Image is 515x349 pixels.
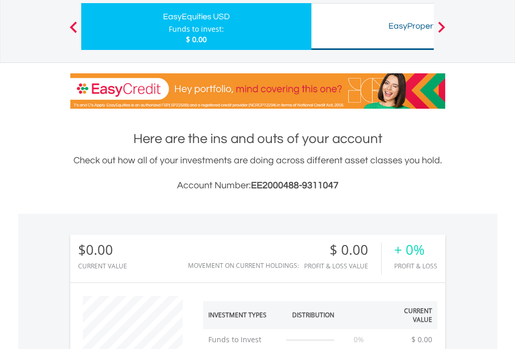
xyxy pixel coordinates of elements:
[304,263,381,269] div: Profit & Loss Value
[304,242,381,257] div: $ 0.00
[70,73,445,109] img: EasyCredit Promotion Banner
[78,263,127,269] div: CURRENT VALUE
[203,301,281,329] th: Investment Types
[394,242,437,257] div: + 0%
[292,311,334,319] div: Distribution
[379,301,437,329] th: Current Value
[251,180,338,190] span: EE2000488-9311047
[70,153,445,193] div: Check out how all of your investments are doing across different asset classes you hold.
[63,27,84,37] button: Previous
[431,27,452,37] button: Next
[70,178,445,193] h3: Account Number:
[186,34,207,44] span: $ 0.00
[394,263,437,269] div: Profit & Loss
[188,262,299,269] div: Movement on Current Holdings:
[70,130,445,148] h1: Here are the ins and outs of your account
[169,24,224,34] div: Funds to invest:
[78,242,127,257] div: $0.00
[87,9,305,24] div: EasyEquities USD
